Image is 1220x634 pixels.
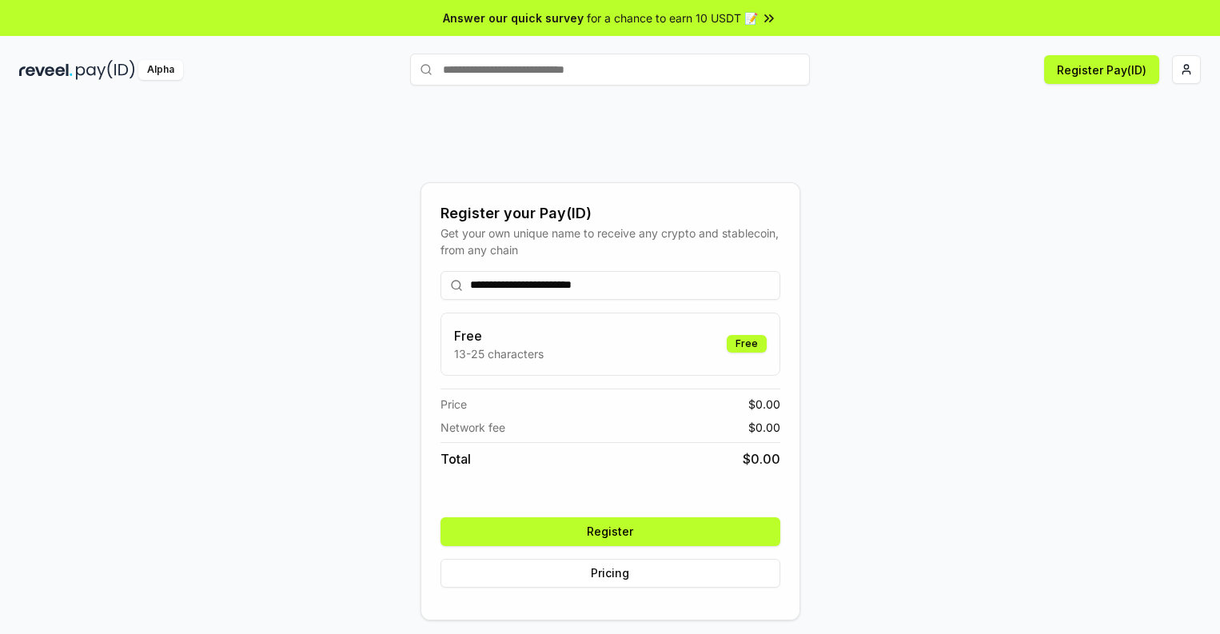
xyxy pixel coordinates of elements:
[76,60,135,80] img: pay_id
[587,10,758,26] span: for a chance to earn 10 USDT 📝
[748,419,780,436] span: $ 0.00
[727,335,767,353] div: Free
[441,559,780,588] button: Pricing
[19,60,73,80] img: reveel_dark
[454,345,544,362] p: 13-25 characters
[748,396,780,413] span: $ 0.00
[1044,55,1159,84] button: Register Pay(ID)
[138,60,183,80] div: Alpha
[441,449,471,469] span: Total
[441,225,780,258] div: Get your own unique name to receive any crypto and stablecoin, from any chain
[743,449,780,469] span: $ 0.00
[441,517,780,546] button: Register
[441,202,780,225] div: Register your Pay(ID)
[454,326,544,345] h3: Free
[443,10,584,26] span: Answer our quick survey
[441,419,505,436] span: Network fee
[441,396,467,413] span: Price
